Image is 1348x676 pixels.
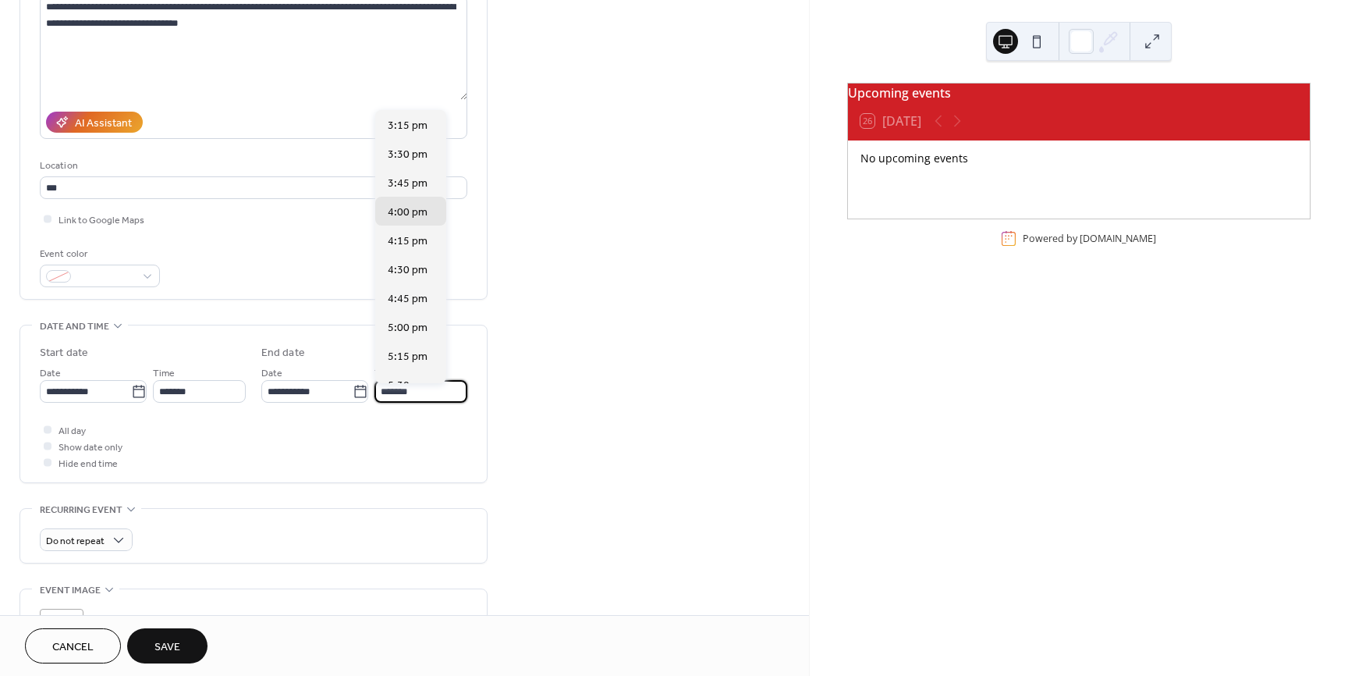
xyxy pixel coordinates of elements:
div: Upcoming events [848,84,1310,102]
button: AI Assistant [46,112,143,133]
div: AI Assistant [75,116,132,132]
span: Hide end time [59,456,118,472]
span: Show date only [59,439,122,456]
span: 4:15 pm [388,233,427,250]
span: 5:00 pm [388,320,427,336]
span: Time [153,365,175,382]
span: Recurring event [40,502,122,518]
span: Event image [40,582,101,599]
div: Powered by [1023,232,1156,245]
span: Save [154,639,180,656]
div: ; [40,609,83,653]
span: 4:30 pm [388,262,427,279]
span: Link to Google Maps [59,212,144,229]
a: [DOMAIN_NAME] [1080,232,1156,245]
span: 5:30 pm [388,378,427,394]
span: All day [59,423,86,439]
span: 4:00 pm [388,205,427,221]
button: Save [127,628,208,664]
span: Do not repeat [46,532,105,550]
span: Time [374,365,396,382]
div: End date [261,345,305,361]
div: Start date [40,345,88,361]
button: Cancel [25,628,121,664]
span: Date [40,365,61,382]
div: No upcoming events [860,150,1297,166]
div: Event color [40,246,157,262]
span: 5:15 pm [388,349,427,365]
span: Date and time [40,318,109,335]
span: Date [261,365,282,382]
div: Location [40,158,464,174]
span: 3:15 pm [388,118,427,134]
span: 4:45 pm [388,291,427,308]
span: Cancel [52,639,94,656]
span: 3:45 pm [388,176,427,192]
span: 3:30 pm [388,147,427,163]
